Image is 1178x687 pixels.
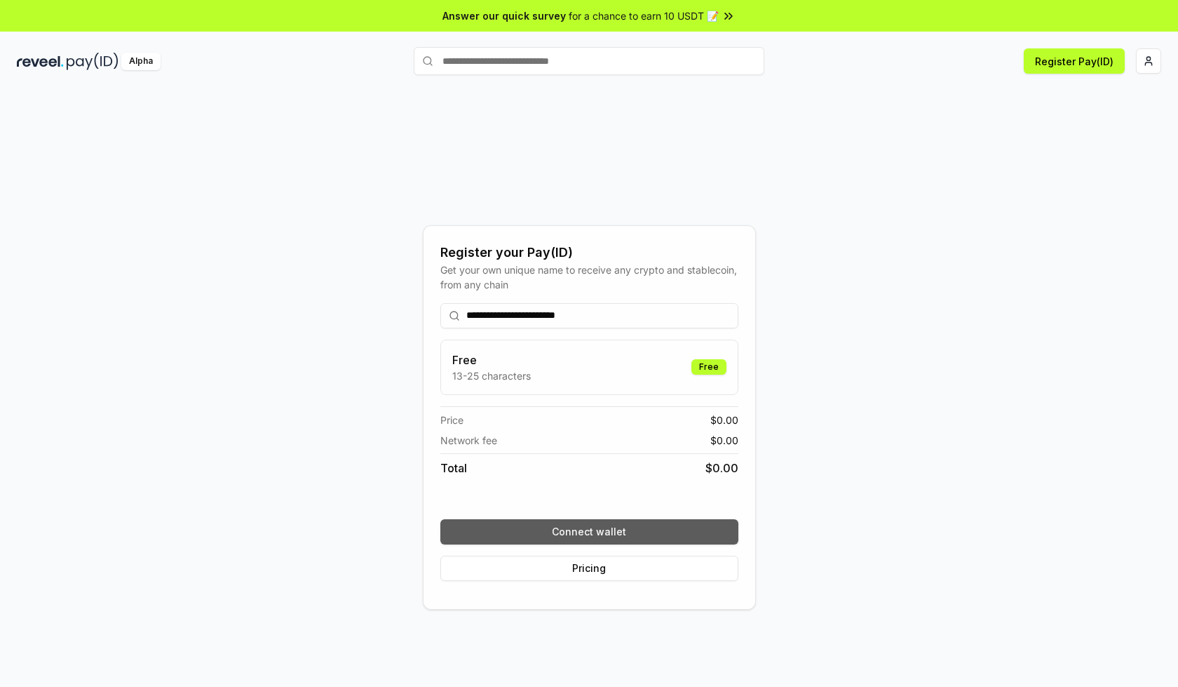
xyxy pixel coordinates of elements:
span: $ 0.00 [710,433,738,448]
button: Pricing [440,556,738,581]
div: Alpha [121,53,161,70]
span: $ 0.00 [705,460,738,476]
span: $ 0.00 [710,413,738,427]
h3: Free [452,352,531,368]
img: reveel_dark [17,53,64,70]
button: Register Pay(ID) [1024,48,1125,74]
button: Connect wallet [440,519,738,545]
span: Network fee [440,433,497,448]
span: for a chance to earn 10 USDT 📝 [569,8,719,23]
p: 13-25 characters [452,368,531,383]
span: Answer our quick survey [442,8,566,23]
img: pay_id [67,53,119,70]
div: Get your own unique name to receive any crypto and stablecoin, from any chain [440,262,738,292]
span: Total [440,460,467,476]
div: Register your Pay(ID) [440,243,738,262]
span: Price [440,413,463,427]
div: Free [691,359,726,375]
